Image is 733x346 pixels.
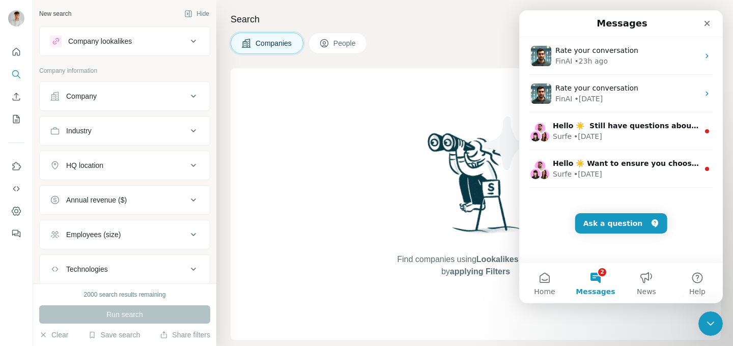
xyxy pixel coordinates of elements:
iframe: Intercom live chat [698,311,723,336]
span: Find companies using or by [394,253,557,278]
button: Annual revenue ($) [40,188,210,212]
button: Quick start [8,43,24,61]
button: Use Surfe on LinkedIn [8,157,24,176]
button: Company [40,84,210,108]
button: My lists [8,110,24,128]
button: Help [153,252,204,293]
span: People [333,38,357,48]
span: Companies [256,38,293,48]
button: Save search [88,330,140,340]
span: Hello ☀️ Want to ensure you choose the most suitable Surfe plan for you and your team? Check our ... [34,149,588,157]
div: Company lookalikes [68,36,132,46]
button: Share filters [160,330,210,340]
div: Technologies [66,264,108,274]
button: Ask a question [56,203,148,223]
button: Company lookalikes [40,29,210,53]
button: HQ location [40,153,210,178]
span: Home [15,278,36,285]
div: New search [39,9,71,18]
button: News [102,252,153,293]
button: Technologies [40,257,210,281]
button: Enrich CSV [8,88,24,106]
img: Surfe Illustration - Stars [476,109,568,200]
img: Christian avatar [15,150,27,162]
div: 2000 search results remaining [84,290,166,299]
span: Hello ☀️ ​ Still have questions about the Surfe plans and pricing shown? ​ Visit our Help Center,... [34,111,599,120]
p: Company information [39,66,210,75]
h4: Search [231,12,721,26]
div: Employees (size) [66,229,121,240]
img: Avatar [8,10,24,26]
div: • [DATE] [54,121,83,132]
div: • [DATE] [54,159,83,169]
span: Lookalikes search [476,255,547,264]
button: Use Surfe API [8,180,24,198]
button: Industry [40,119,210,143]
span: News [118,278,137,285]
div: Industry [66,126,92,136]
span: Help [170,278,186,285]
div: Surfe [34,121,52,132]
img: Aurélie avatar [19,158,31,170]
div: Company [66,91,97,101]
div: HQ location [66,160,103,170]
span: Messages [57,278,96,285]
button: Clear [39,330,68,340]
iframe: Intercom live chat [519,10,723,303]
button: Search [8,65,24,83]
div: Surfe [34,159,52,169]
button: Feedback [8,224,24,243]
div: Annual revenue ($) [66,195,127,205]
button: Dashboard [8,202,24,220]
span: applying Filters [450,267,510,276]
img: Surfe Illustration - Woman searching with binoculars [423,130,529,244]
img: Marta avatar [10,158,22,170]
button: Hide [177,6,216,21]
button: Messages [51,252,102,293]
button: Employees (size) [40,222,210,247]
